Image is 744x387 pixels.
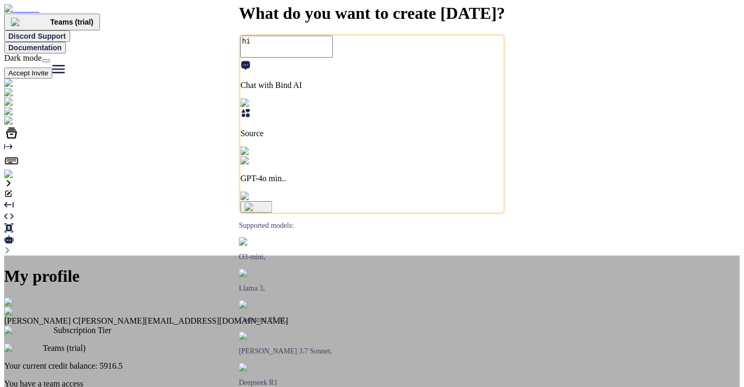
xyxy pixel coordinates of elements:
img: GPT-4 [239,237,267,246]
p: GPT-4o min.. [241,174,504,183]
button: premiumTeams (trial) [4,14,100,30]
h1: My profile [4,267,740,286]
img: chat [4,97,27,107]
p: Deepseek R1 [239,379,505,387]
img: attachment [241,192,286,201]
img: profile [4,307,35,316]
p: Llama 3, [239,284,505,293]
span: Documentation [8,43,62,52]
img: premium [4,344,43,353]
span: Teams (trial) [43,344,86,352]
img: subscription [4,326,53,335]
p: O3-mini, [239,253,505,261]
span: Teams (trial) [50,18,93,26]
img: Llama2 [239,269,270,277]
div: Your current credit balance: 5916.5 [4,361,740,371]
span: What do you want to create [DATE]? [239,4,505,23]
p: [PERSON_NAME] 3.7 Sonnet, [239,347,505,356]
button: Discord Support [4,30,70,42]
img: Mistral-AI [239,300,279,308]
button: Accept Invite [4,68,52,79]
span: Dark mode [4,53,42,62]
img: claude [239,363,267,371]
img: Bind AI [4,4,39,14]
textarea: hi [241,36,333,58]
span: Discord Support [8,32,66,40]
img: settings [4,170,38,179]
img: chat [4,79,27,88]
img: icon [245,203,268,211]
img: darkCloudIdeIcon [4,116,73,126]
p: Supported models: [239,222,505,230]
span: [PERSON_NAME] C [4,316,78,325]
p: Codestral 25.01, [239,316,505,324]
img: GPT-4o mini [241,156,292,165]
img: Pick Tools [241,98,284,108]
span: [PERSON_NAME][EMAIL_ADDRESS][DOMAIN_NAME] [78,316,288,325]
img: githubLight [4,107,52,116]
img: premium [11,18,50,26]
p: Chat with Bind AI [241,81,504,90]
img: ai-studio [4,88,42,97]
p: Source [241,129,504,138]
img: close [4,297,30,307]
button: Documentation [4,42,66,53]
img: Pick Models [241,147,291,156]
span: Subscription Tier [53,326,111,335]
img: claude [239,331,267,340]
